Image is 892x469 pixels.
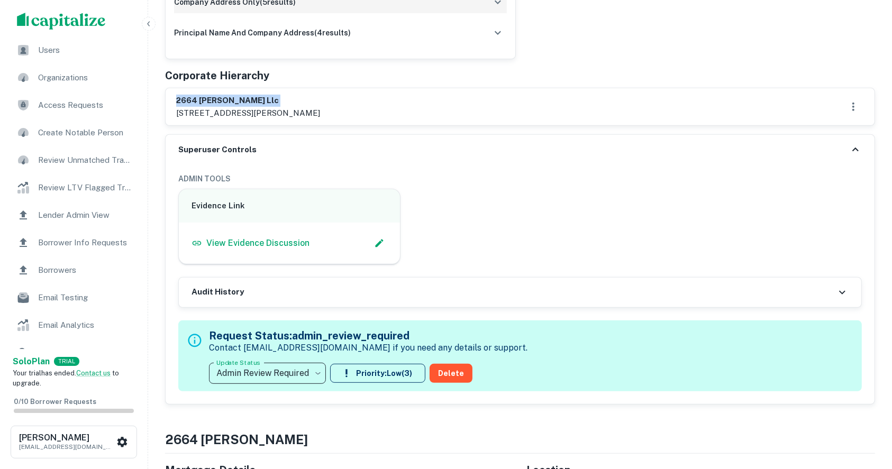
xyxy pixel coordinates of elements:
iframe: Chat Widget [839,384,892,435]
h6: 2664 [PERSON_NAME] llc [176,95,320,107]
button: Priority:Low(3) [330,364,425,383]
h5: Request Status: admin_review_required [209,328,527,344]
a: Borrower Info Requests [8,230,139,255]
a: SOS Search [8,340,139,365]
span: Create Notable Person [38,126,133,139]
span: SOS Search [38,346,133,359]
span: 0 / 10 Borrower Requests [14,398,96,406]
h4: 2664 [PERSON_NAME] [165,430,875,449]
span: Review Unmatched Transactions [38,154,133,167]
span: Organizations [38,71,133,84]
a: Users [8,38,139,63]
a: Lender Admin View [8,203,139,228]
span: Email Testing [38,291,133,304]
span: Borrower Info Requests [38,236,133,249]
a: Organizations [8,65,139,90]
button: Delete [430,364,472,383]
span: Email Analytics [38,319,133,332]
button: [PERSON_NAME][EMAIL_ADDRESS][DOMAIN_NAME] [11,426,137,458]
span: Borrowers [38,264,133,277]
p: Contact [EMAIL_ADDRESS][DOMAIN_NAME] if you need any details or support. [209,342,527,354]
a: View Evidence Discussion [192,237,310,250]
p: [STREET_ADDRESS][PERSON_NAME] [176,107,320,119]
span: Lender Admin View [38,209,133,222]
a: SoloPlan [13,355,50,368]
h6: Superuser Controls [178,144,257,156]
a: Email Analytics [8,312,139,338]
a: Access Requests [8,93,139,118]
span: Review LTV Flagged Transactions [38,181,133,194]
h6: ADMIN TOOLS [178,173,862,185]
a: Review LTV Flagged Transactions [8,175,139,200]
p: View Evidence Discussion [206,237,310,250]
img: capitalize-logo.png [17,13,106,30]
h6: principal name and company address ( 4 results) [174,27,351,39]
a: Review Unmatched Transactions [8,148,139,173]
strong: Solo Plan [13,356,50,366]
span: Users [38,44,133,57]
span: Your trial has ended. to upgrade. [13,369,119,388]
h5: Corporate Hierarchy [165,68,269,84]
div: Admin Review Required [209,358,326,388]
div: TRIAL [54,357,79,366]
a: Borrowers [8,258,139,283]
h6: Evidence Link [192,200,387,212]
h6: [PERSON_NAME] [19,434,114,442]
a: Create Notable Person [8,120,139,145]
span: Access Requests [38,99,133,112]
h6: Audit History [192,286,244,298]
a: Email Testing [8,285,139,310]
label: Update Status [216,358,260,367]
p: [EMAIL_ADDRESS][DOMAIN_NAME] [19,442,114,452]
a: Contact us [76,369,111,377]
button: Edit Slack Link [371,235,387,251]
